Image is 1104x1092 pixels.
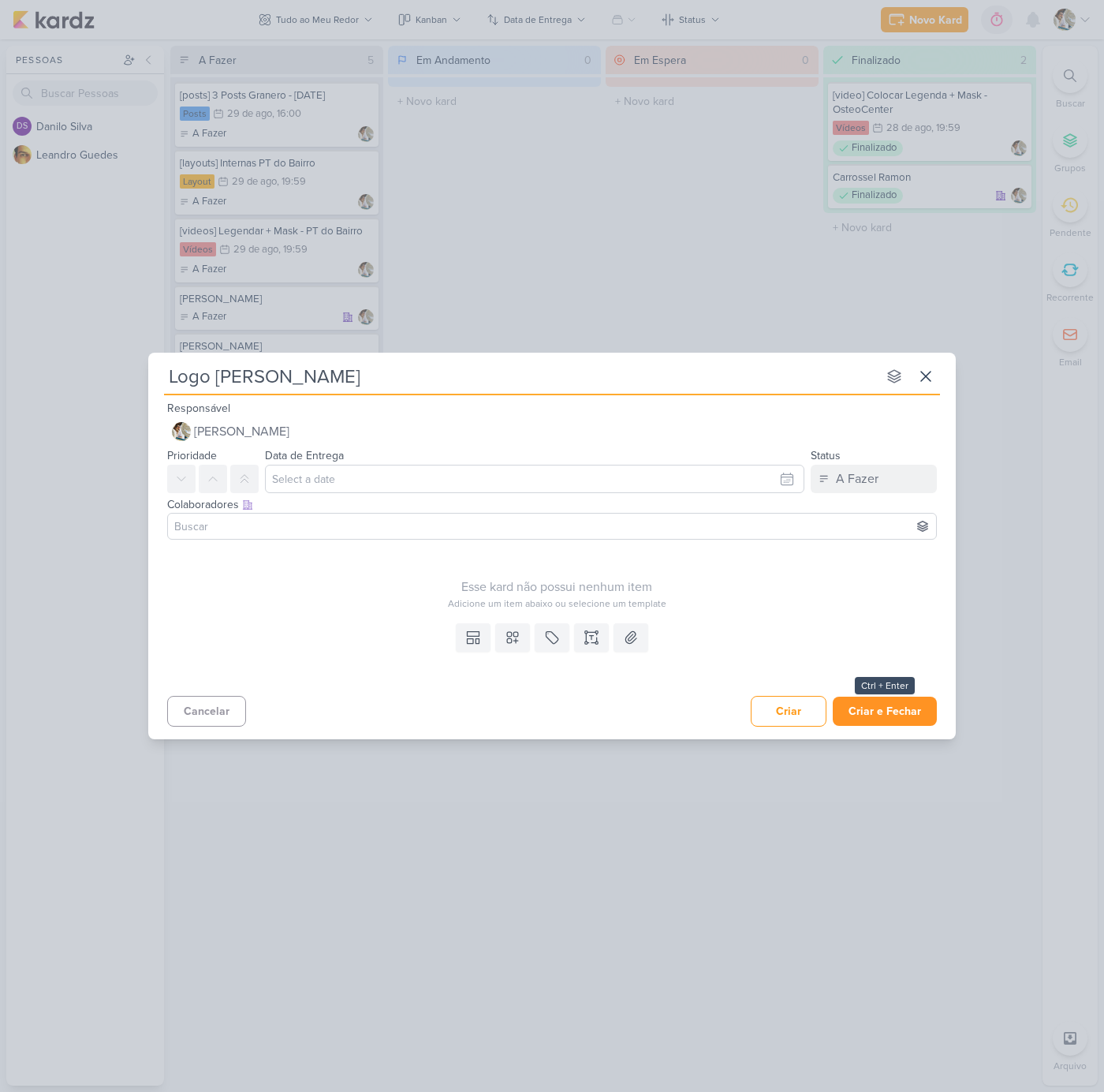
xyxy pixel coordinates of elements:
[167,417,937,446] button: [PERSON_NAME]
[167,402,230,415] label: Responsável
[167,449,217,462] label: Prioridade
[164,362,877,391] input: Kard Sem Título
[171,517,933,536] input: Buscar
[167,696,246,727] button: Cancelar
[167,596,946,611] div: Adicione um item abaixo ou selecione um template
[172,422,191,441] img: Raphael Simas
[167,578,946,596] div: Esse kard não possui nenhum item
[751,696,826,727] button: Criar
[194,422,289,441] span: [PERSON_NAME]
[265,465,804,493] input: Select a date
[833,697,937,726] button: Criar e Fechar
[811,449,841,462] label: Status
[265,449,344,462] label: Data de Entrega
[167,496,937,513] div: Colaboradores
[836,469,878,488] div: A Fazer
[811,465,937,493] button: A Fazer
[855,677,915,694] div: Ctrl + Enter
